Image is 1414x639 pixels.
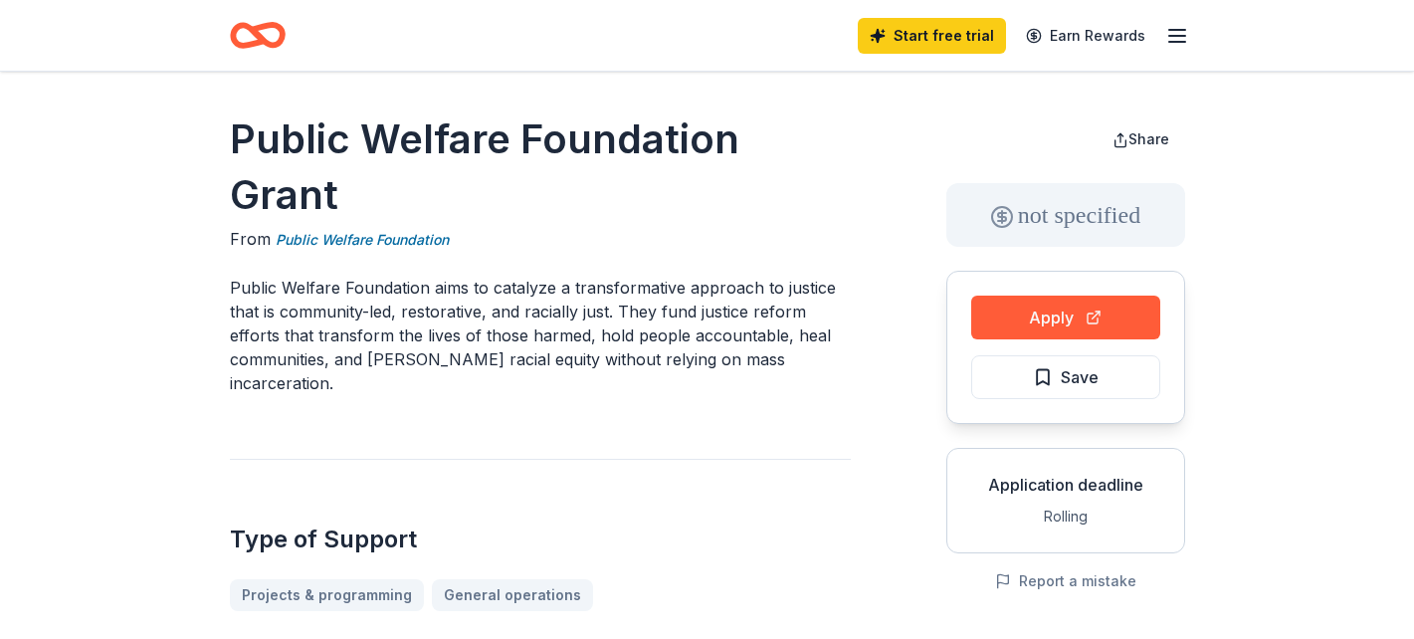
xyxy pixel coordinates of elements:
a: Start free trial [858,18,1006,54]
button: Report a mistake [995,569,1136,593]
button: Save [971,355,1160,399]
span: Share [1128,130,1169,147]
a: Public Welfare Foundation [276,228,449,252]
span: Save [1061,364,1099,390]
div: Rolling [963,505,1168,529]
a: Home [230,12,286,59]
p: Public Welfare Foundation aims to catalyze a transformative approach to justice that is community... [230,276,851,395]
button: Share [1097,119,1185,159]
button: Apply [971,296,1160,339]
a: Earn Rewards [1014,18,1157,54]
div: not specified [946,183,1185,247]
h2: Type of Support [230,524,851,555]
div: From [230,227,851,252]
h1: Public Welfare Foundation Grant [230,111,851,223]
div: Application deadline [963,473,1168,497]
